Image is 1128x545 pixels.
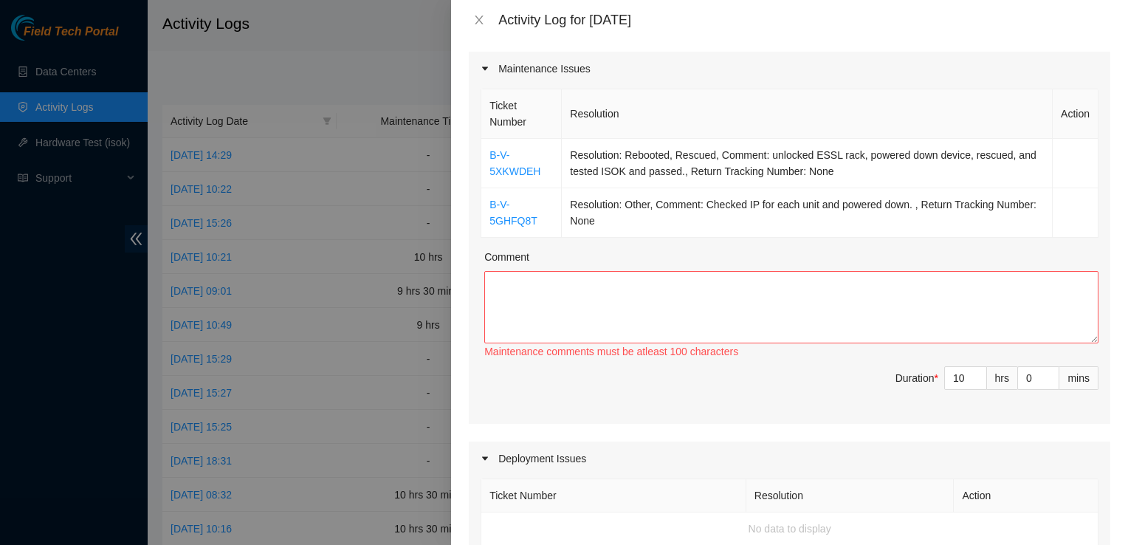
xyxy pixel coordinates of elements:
[484,343,1098,360] div: Maintenance comments must be atleast 100 characters
[469,52,1110,86] div: Maintenance Issues
[469,442,1110,476] div: Deployment Issues
[469,13,489,27] button: Close
[1053,89,1098,139] th: Action
[562,188,1053,238] td: Resolution: Other, Comment: Checked IP for each unit and powered down. , Return Tracking Number: ...
[484,271,1098,343] textarea: Comment
[484,249,529,265] label: Comment
[481,454,489,463] span: caret-right
[895,370,938,386] div: Duration
[481,89,562,139] th: Ticket Number
[1059,366,1098,390] div: mins
[498,12,1110,28] div: Activity Log for [DATE]
[562,89,1053,139] th: Resolution
[562,139,1053,188] td: Resolution: Rebooted, Rescued, Comment: unlocked ESSL rack, powered down device, rescued, and tes...
[987,366,1018,390] div: hrs
[489,199,537,227] a: B-V-5GHFQ8T
[481,479,746,513] th: Ticket Number
[473,14,485,26] span: close
[746,479,955,513] th: Resolution
[489,149,540,177] a: B-V-5XKWDEH
[481,64,489,73] span: caret-right
[954,479,1098,513] th: Action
